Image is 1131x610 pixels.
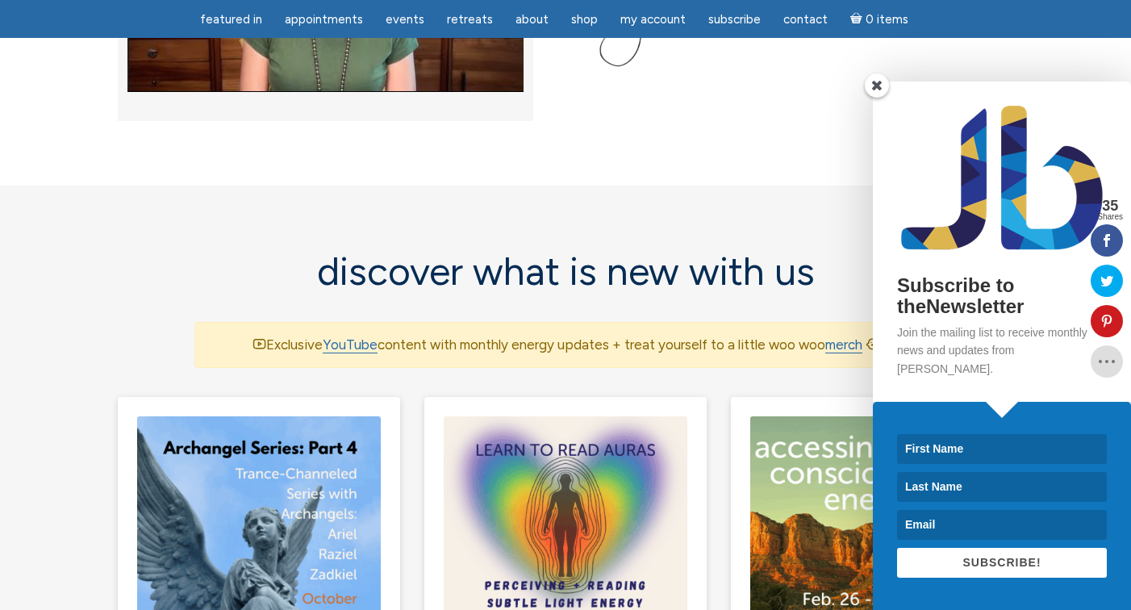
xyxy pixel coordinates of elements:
span: Events [386,12,424,27]
a: Shop [561,4,607,36]
span: 0 items [866,14,908,26]
span: About [515,12,549,27]
span: 35 [1097,198,1123,213]
span: Shop [571,12,598,27]
span: Shares [1097,213,1123,221]
span: SUBSCRIBE! [962,556,1041,569]
span: Appointments [285,12,363,27]
h2: discover what is new with us [194,250,937,293]
div: Exclusive content with monthly energy updates + treat yourself to a little woo woo [194,322,937,368]
a: featured in [190,4,272,36]
a: Subscribe [699,4,770,36]
input: Last Name [897,472,1107,502]
span: My Account [620,12,686,27]
input: First Name [897,434,1107,464]
span: Subscribe [708,12,761,27]
span: Retreats [447,12,493,27]
i: Cart [850,12,866,27]
a: Retreats [437,4,503,36]
a: Appointments [275,4,373,36]
p: Join the mailing list to receive monthly news and updates from [PERSON_NAME]. [897,324,1107,378]
span: featured in [200,12,262,27]
a: Events [376,4,434,36]
a: My Account [611,4,695,36]
input: Email [897,510,1107,540]
a: About [506,4,558,36]
a: Contact [774,4,837,36]
h2: Subscribe to theNewsletter [897,275,1107,318]
button: SUBSCRIBE! [897,548,1107,578]
a: YouTube [323,336,378,353]
a: Cart0 items [841,2,918,36]
span: Contact [783,12,828,27]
